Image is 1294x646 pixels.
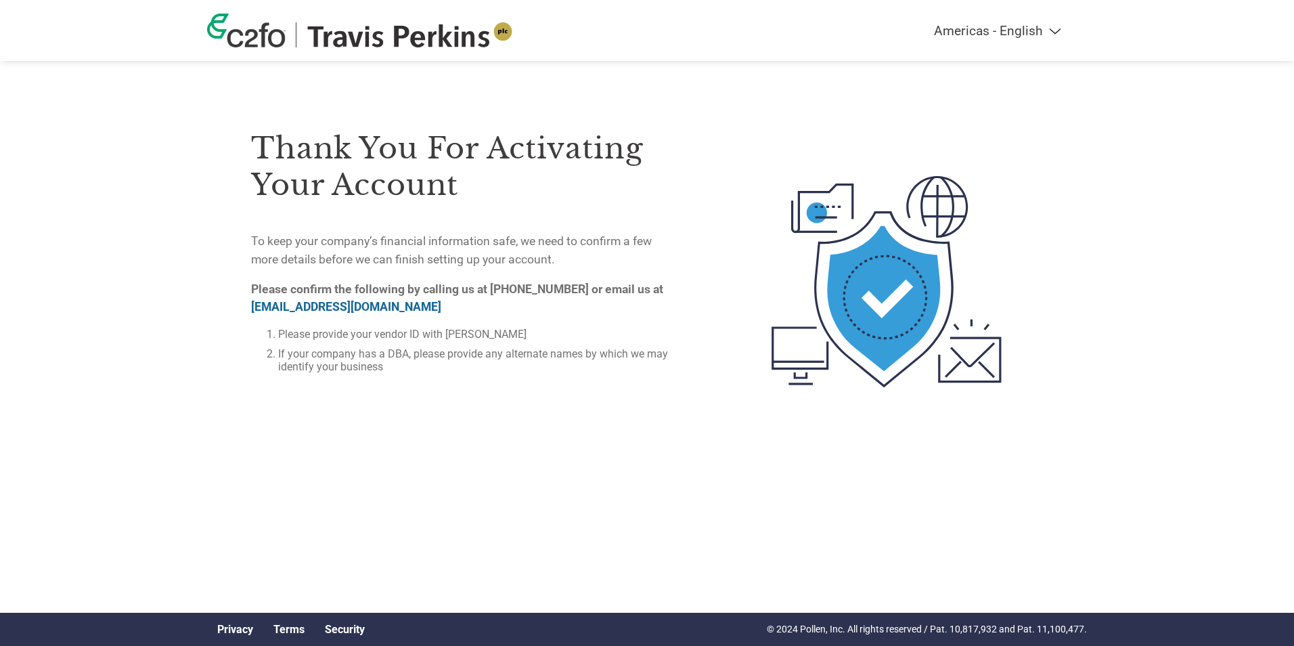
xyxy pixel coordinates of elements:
[251,300,441,314] a: [EMAIL_ADDRESS][DOMAIN_NAME]
[278,328,670,341] li: Please provide your vendor ID with [PERSON_NAME]
[747,101,1026,462] img: activated
[207,14,286,47] img: c2fo logo
[251,232,670,268] p: To keep your company’s financial information safe, we need to confirm a few more details before w...
[251,282,663,314] strong: Please confirm the following by calling us at [PHONE_NUMBER] or email us at
[273,623,305,636] a: Terms
[278,347,670,373] li: If your company has a DBA, please provide any alternate names by which we may identify your business
[307,22,513,47] img: Travis Perkins
[217,623,253,636] a: Privacy
[325,623,365,636] a: Security
[767,622,1087,637] p: © 2024 Pollen, Inc. All rights reserved / Pat. 10,817,932 and Pat. 11,100,477.
[251,130,670,203] h3: Thank you for activating your account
